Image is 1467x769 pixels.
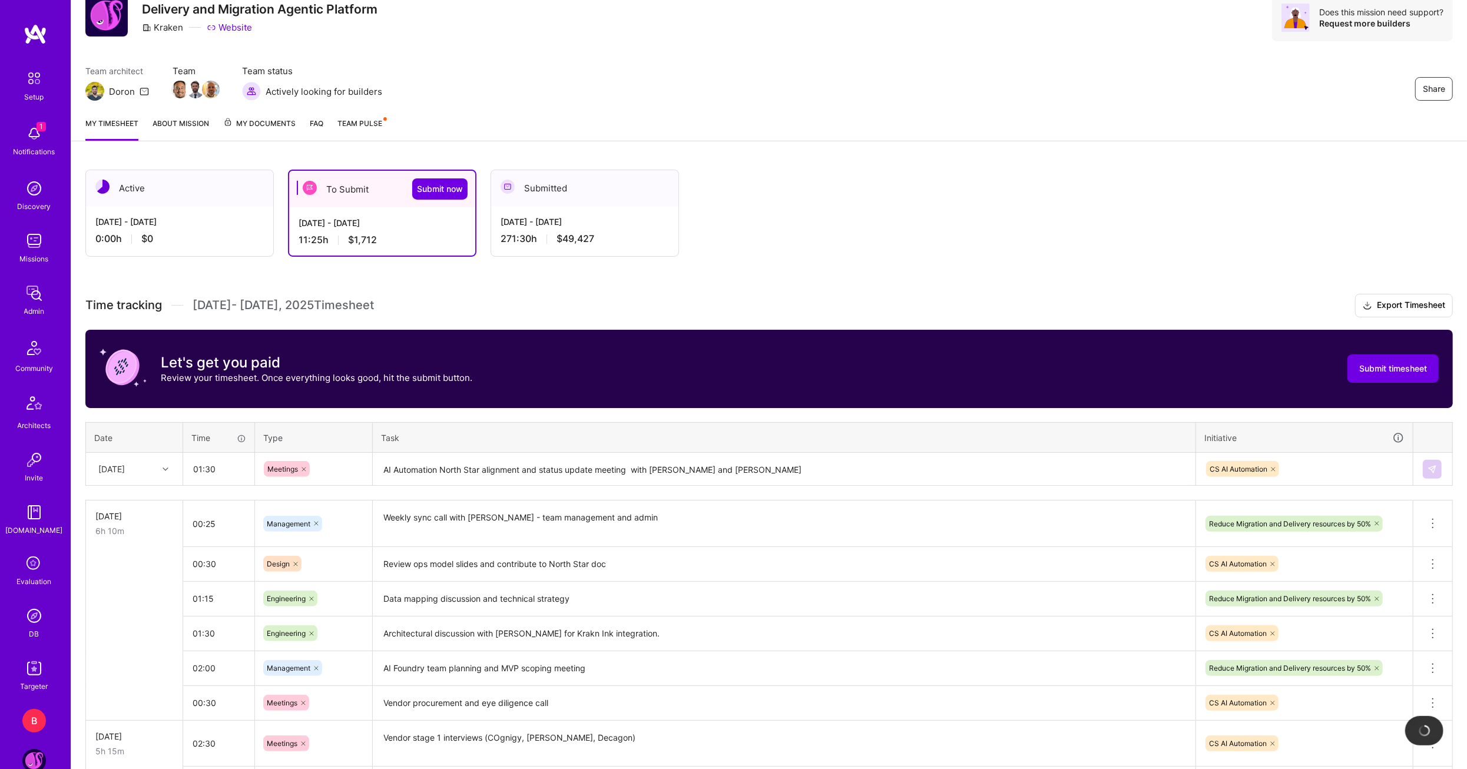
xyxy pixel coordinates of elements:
a: About Mission [153,117,209,141]
input: HH:MM [183,618,254,649]
div: 5h 15m [95,745,173,757]
span: Meetings [267,739,297,748]
img: Architects [20,391,48,419]
textarea: Architectural discussion with [PERSON_NAME] for Krakn Ink integration. [374,618,1194,650]
span: Team [173,65,218,77]
div: Targeter [21,680,48,692]
img: Submitted [501,180,515,194]
span: Management [267,519,310,528]
h3: Let's get you paid [161,354,472,372]
a: Website [207,21,252,34]
div: Time [191,432,246,444]
input: HH:MM [184,453,254,485]
img: Team Member Avatar [171,81,189,98]
span: Submit now [417,183,463,195]
span: My Documents [223,117,296,130]
span: Time tracking [85,298,162,313]
input: HH:MM [183,583,254,614]
i: icon CompanyGray [142,23,151,32]
span: Team Pulse [337,119,382,128]
th: Type [255,422,373,453]
div: Does this mission need support? [1319,6,1443,18]
div: Notifications [14,145,55,158]
img: guide book [22,500,46,524]
input: HH:MM [183,548,254,579]
img: admin teamwork [22,281,46,305]
button: Submit now [412,178,468,200]
img: Team Architect [85,82,104,101]
span: [DATE] - [DATE] , 2025 Timesheet [193,298,374,313]
span: 1 [37,122,46,131]
a: Team Member Avatar [173,79,188,100]
div: Request more builders [1319,18,1443,29]
span: Team architect [85,65,149,77]
textarea: Vendor stage 1 interviews (COgnigy, [PERSON_NAME], Decagon) [374,722,1194,766]
img: To Submit [303,181,317,195]
img: loading [1416,722,1432,738]
a: Team Pulse [337,117,386,141]
div: [DATE] [98,463,125,475]
div: 271:30 h [501,233,669,245]
img: Community [20,334,48,362]
div: [DATE] - [DATE] [95,216,264,228]
div: [DOMAIN_NAME] [6,524,63,536]
span: Reduce Migration and Delivery resources by 50% [1209,519,1371,528]
i: icon Mail [140,87,149,96]
textarea: Vendor procurement and eye diligence call [374,687,1194,720]
h3: Delivery and Migration Agentic Platform [142,2,377,16]
p: Review your timesheet. Once everything looks good, hit the submit button. [161,372,472,384]
div: [DATE] [95,510,173,522]
button: Export Timesheet [1355,294,1453,317]
span: CS AI Automation [1210,465,1267,473]
div: [DATE] - [DATE] [501,216,669,228]
img: logo [24,24,47,45]
div: Discovery [18,200,51,213]
a: FAQ [310,117,323,141]
div: Architects [18,419,51,432]
div: Admin [24,305,45,317]
a: Team Member Avatar [203,79,218,100]
span: $1,712 [348,234,377,246]
textarea: AI Automation North Star alignment and status update meeting with [PERSON_NAME] and [PERSON_NAME] [374,454,1194,485]
button: Share [1415,77,1453,101]
textarea: Weekly sync call with [PERSON_NAME] - team management and admin [374,502,1194,546]
a: My timesheet [85,117,138,141]
input: HH:MM [183,687,254,718]
i: icon Download [1363,300,1372,312]
img: Invite [22,448,46,472]
span: Share [1423,83,1445,95]
img: setup [22,66,47,91]
div: Submitted [491,170,678,206]
img: Submit [1428,465,1437,474]
div: B [22,709,46,732]
a: B [19,709,49,732]
span: Reduce Migration and Delivery resources by 50% [1209,594,1371,603]
span: Actively looking for builders [266,85,382,98]
span: Team status [242,65,382,77]
div: Initiative [1204,431,1405,445]
div: Kraken [142,21,183,34]
div: To Submit [289,171,475,207]
div: DB [29,628,39,640]
img: teamwork [22,229,46,253]
span: Engineering [267,629,306,638]
textarea: AI Foundry team planning and MVP scoping meeting [374,652,1194,685]
span: Design [267,559,290,568]
div: Doron [109,85,135,98]
img: discovery [22,177,46,200]
span: $0 [141,233,153,245]
img: Actively looking for builders [242,82,261,101]
span: CS AI Automation [1209,629,1267,638]
span: Engineering [267,594,306,603]
div: 6h 10m [95,525,173,537]
input: HH:MM [183,508,254,539]
img: Team Member Avatar [202,81,220,98]
span: Reduce Migration and Delivery resources by 50% [1209,664,1371,672]
img: bell [22,122,46,145]
div: [DATE] [95,730,173,743]
i: icon SelectionTeam [23,553,45,575]
span: CS AI Automation [1209,698,1267,707]
span: Meetings [267,698,297,707]
div: null [1423,460,1443,479]
button: Submit timesheet [1347,354,1439,383]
